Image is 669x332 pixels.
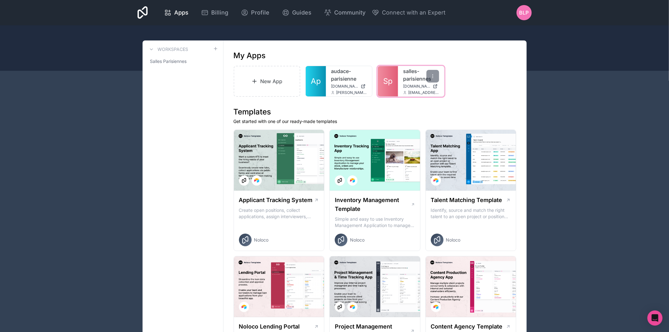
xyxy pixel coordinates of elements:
p: Get started with one of our ready-made templates [234,118,517,125]
span: Sp [383,76,393,86]
a: [DOMAIN_NAME] [331,84,367,89]
h1: Content Agency Template [431,322,503,331]
a: salles-parisiennes [403,67,439,83]
button: Connect with an Expert [372,8,445,17]
div: Open Intercom Messenger [648,310,663,326]
h1: Applicant Tracking System [239,196,313,205]
a: Profile [236,6,274,20]
span: [EMAIL_ADDRESS][DOMAIN_NAME] [408,90,439,95]
a: Apps [159,6,193,20]
h1: My Apps [234,51,266,61]
span: [DOMAIN_NAME] [331,84,358,89]
span: [PERSON_NAME][EMAIL_ADDRESS][PERSON_NAME][DOMAIN_NAME] [336,90,367,95]
span: Community [334,8,365,17]
h1: Templates [234,107,517,117]
span: Salles Parisiennes [150,58,187,65]
a: Sp [378,66,398,96]
a: Guides [277,6,316,20]
span: Apps [174,8,188,17]
a: audace-parisienne [331,67,367,83]
h1: Noloco Lending Portal [239,322,300,331]
a: Billing [196,6,233,20]
img: Airtable Logo [350,178,355,183]
span: [DOMAIN_NAME] [403,84,430,89]
a: [DOMAIN_NAME] [403,84,439,89]
span: Noloco [350,237,365,243]
span: Noloco [254,237,269,243]
h1: Inventory Management Template [335,196,411,213]
span: BLP [519,9,529,16]
span: Guides [292,8,311,17]
img: Airtable Logo [433,304,439,310]
a: Ap [306,66,326,96]
img: Airtable Logo [350,304,355,310]
span: Profile [251,8,269,17]
span: Billing [211,8,228,17]
span: Connect with an Expert [382,8,445,17]
a: Community [319,6,371,20]
a: Workspaces [148,46,188,53]
a: New App [234,66,301,97]
p: Create open positions, collect applications, assign interviewers, centralise candidate feedback a... [239,207,319,220]
h1: Talent Matching Template [431,196,502,205]
img: Airtable Logo [242,304,247,310]
span: Ap [311,76,321,86]
img: Airtable Logo [254,178,259,183]
p: Identify, source and match the right talent to an open project or position with our Talent Matchi... [431,207,511,220]
h3: Workspaces [158,46,188,52]
p: Simple and easy to use Inventory Management Application to manage your stock, orders and Manufact... [335,216,415,229]
a: Salles Parisiennes [148,56,218,67]
img: Airtable Logo [433,178,439,183]
span: Noloco [446,237,461,243]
